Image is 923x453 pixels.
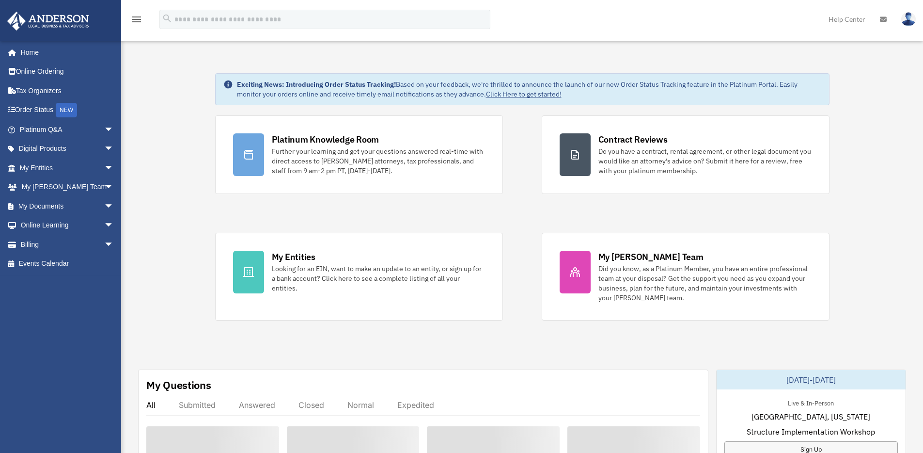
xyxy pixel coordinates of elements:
[542,115,829,194] a: Contract Reviews Do you have a contract, rental agreement, or other legal document you would like...
[104,216,124,236] span: arrow_drop_down
[598,251,704,263] div: My [PERSON_NAME] Team
[347,400,374,410] div: Normal
[104,196,124,216] span: arrow_drop_down
[272,133,379,146] div: Platinum Knowledge Room
[104,235,124,255] span: arrow_drop_down
[397,400,434,410] div: Expedited
[237,80,396,89] strong: Exciting News: Introducing Order Status Tracking!
[56,103,77,117] div: NEW
[7,254,128,274] a: Events Calendar
[598,264,812,303] div: Did you know, as a Platinum Member, you have an entire professional team at your disposal? Get th...
[486,90,562,98] a: Click Here to get started!
[215,233,503,321] a: My Entities Looking for an EIN, want to make an update to an entity, or sign up for a bank accoun...
[7,43,124,62] a: Home
[7,158,128,178] a: My Entitiesarrow_drop_down
[7,81,128,100] a: Tax Organizers
[298,400,324,410] div: Closed
[215,115,503,194] a: Platinum Knowledge Room Further your learning and get your questions answered real-time with dire...
[146,378,211,392] div: My Questions
[162,13,172,24] i: search
[104,178,124,197] span: arrow_drop_down
[131,14,142,25] i: menu
[751,411,870,422] span: [GEOGRAPHIC_DATA], [US_STATE]
[4,12,92,31] img: Anderson Advisors Platinum Portal
[598,133,668,146] div: Contract Reviews
[542,233,829,321] a: My [PERSON_NAME] Team Did you know, as a Platinum Member, you have an entire professional team at...
[747,426,875,437] span: Structure Implementation Workshop
[7,120,128,139] a: Platinum Q&Aarrow_drop_down
[104,158,124,178] span: arrow_drop_down
[7,139,128,159] a: Digital Productsarrow_drop_down
[7,100,128,120] a: Order StatusNEW
[239,400,275,410] div: Answered
[272,251,315,263] div: My Entities
[179,400,216,410] div: Submitted
[104,120,124,140] span: arrow_drop_down
[598,146,812,176] div: Do you have a contract, rental agreement, or other legal document you would like an attorney's ad...
[7,216,128,235] a: Online Learningarrow_drop_down
[272,146,485,176] div: Further your learning and get your questions answered real-time with direct access to [PERSON_NAM...
[272,264,485,293] div: Looking for an EIN, want to make an update to an entity, or sign up for a bank account? Click her...
[717,370,906,389] div: [DATE]-[DATE]
[7,178,128,197] a: My [PERSON_NAME] Teamarrow_drop_down
[146,400,156,410] div: All
[780,397,842,407] div: Live & In-Person
[7,62,128,81] a: Online Ordering
[237,80,821,99] div: Based on your feedback, we're thrilled to announce the launch of our new Order Status Tracking fe...
[104,139,124,159] span: arrow_drop_down
[901,12,916,26] img: User Pic
[7,235,128,254] a: Billingarrow_drop_down
[131,17,142,25] a: menu
[7,196,128,216] a: My Documentsarrow_drop_down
